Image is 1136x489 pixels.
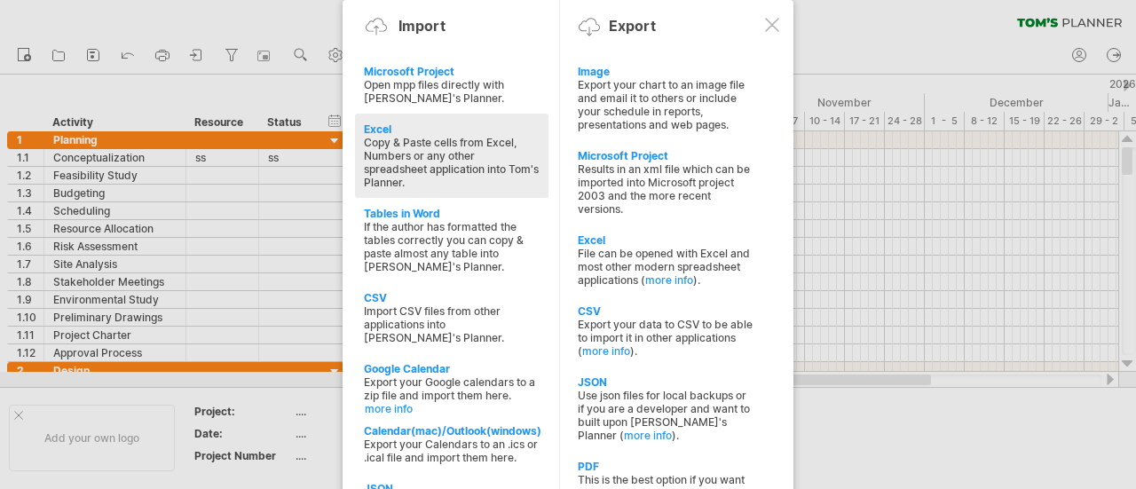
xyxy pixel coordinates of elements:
[578,149,753,162] div: Microsoft Project
[578,65,753,78] div: Image
[578,460,753,473] div: PDF
[365,402,540,415] a: more info
[578,233,753,247] div: Excel
[578,162,753,216] div: Results in an xml file which can be imported into Microsoft project 2003 and the more recent vers...
[364,220,540,273] div: If the author has formatted the tables correctly you can copy & paste almost any table into [PERS...
[582,344,630,358] a: more info
[398,17,446,35] div: Import
[609,17,656,35] div: Export
[364,136,540,189] div: Copy & Paste cells from Excel, Numbers or any other spreadsheet application into Tom's Planner.
[578,304,753,318] div: CSV
[578,389,753,442] div: Use json files for local backups or if you are a developer and want to built upon [PERSON_NAME]'s...
[578,78,753,131] div: Export your chart to an image file and email it to others or include your schedule in reports, pr...
[578,247,753,287] div: File can be opened with Excel and most other modern spreadsheet applications ( ).
[624,429,672,442] a: more info
[364,207,540,220] div: Tables in Word
[578,318,753,358] div: Export your data to CSV to be able to import it in other applications ( ).
[364,122,540,136] div: Excel
[645,273,693,287] a: more info
[578,375,753,389] div: JSON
